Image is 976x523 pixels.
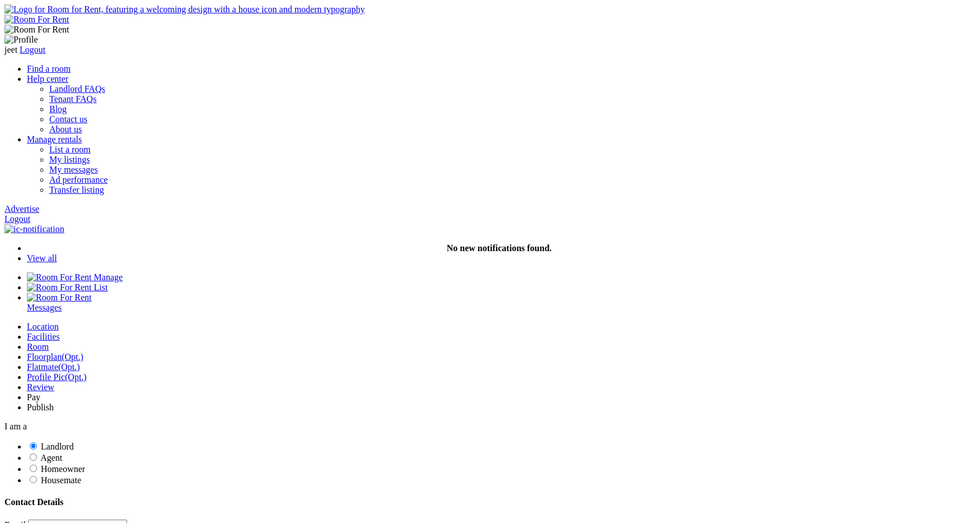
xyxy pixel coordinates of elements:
[27,283,92,293] img: Room For Rent
[49,155,90,164] a: My listings
[94,283,108,292] span: List
[49,145,91,154] a: List a room
[27,332,60,341] span: Facilities
[30,465,37,472] input: Homeowner
[4,25,69,35] img: Room For Rent
[41,475,81,485] span: Housemate
[27,382,972,392] a: Review
[49,104,67,114] a: Blog
[27,332,972,342] a: Facilities
[27,293,972,312] a: Room For Rent Messages
[94,272,123,282] span: Manage
[20,45,45,54] a: Logout
[27,392,40,402] span: Pay
[49,175,108,184] a: Ad performance
[30,476,37,483] input: Housemate
[49,114,87,124] a: Contact us
[4,497,972,507] h4: Contact Details
[49,124,82,134] a: About us
[27,283,108,292] a: List
[27,382,54,392] span: Review
[447,243,552,253] strong: No new notifications found.
[4,214,30,224] a: Logout
[27,402,54,412] span: Publish
[27,135,82,144] a: Manage rentals
[27,372,87,382] span: Profile Pic(Opt.)
[27,74,68,84] a: Help center
[27,272,92,283] img: Room For Rent
[27,272,123,282] a: Manage
[27,362,80,372] span: Flatmate(Opt.)
[4,204,39,214] a: Advertise
[49,185,104,195] a: Transfer listing
[4,4,365,15] img: Logo for Room for Rent, featuring a welcoming design with a house icon and modern typography
[27,253,57,263] a: View all
[30,442,37,450] input: Landlord
[27,362,972,372] a: Flatmate(Opt.)
[27,342,972,352] a: Room
[4,15,69,25] img: Room For Rent
[27,372,972,382] a: Profile Pic(Opt.)
[27,64,71,73] a: Find a room
[40,453,62,462] span: Agent
[27,293,92,303] img: Room For Rent
[4,35,38,45] img: Profile
[27,322,972,332] a: Location
[4,224,64,234] img: ic-notification
[49,84,105,94] a: Landlord FAQs
[27,322,59,331] span: Location
[27,303,62,312] span: Messages
[41,464,85,474] span: Homeowner
[49,94,96,104] a: Tenant FAQs
[49,165,98,174] a: My messages
[27,342,49,351] span: Room
[4,422,27,431] span: I am a
[27,352,972,362] a: Floorplan(Opt.)
[30,453,37,461] input: Agent
[4,45,17,54] span: jeet
[41,442,74,451] span: Landlord
[27,352,83,362] span: Floorplan(Opt.)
